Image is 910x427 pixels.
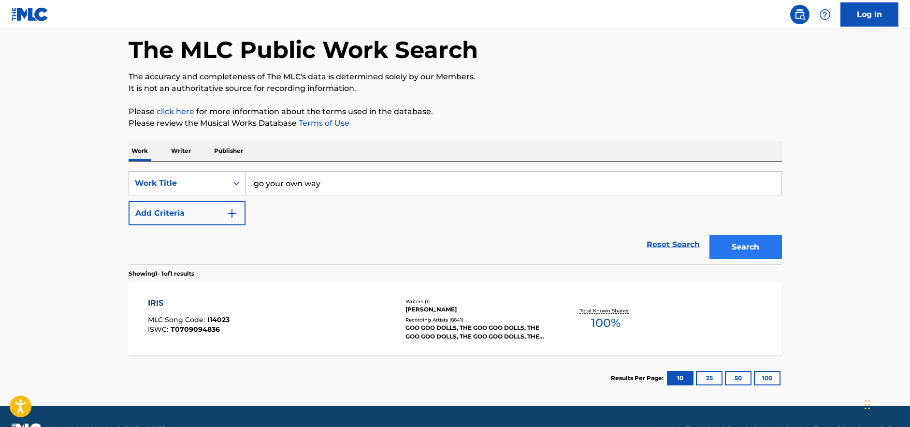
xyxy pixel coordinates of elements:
[865,390,870,419] div: Drag
[405,298,551,305] div: Writers ( 1 )
[12,7,49,21] img: MLC Logo
[405,324,551,341] div: GOO GOO DOLLS, THE GOO GOO DOLLS, THE GOO GOO DOLLS, THE GOO GOO DOLLS, THE GOO GOO DOLLS
[171,325,220,334] span: T0709094836
[129,283,782,355] a: IRISMLC Song Code:I14023ISWC:T0709094836Writers (1)[PERSON_NAME]Recording Artists (8641)GOO GOO D...
[129,171,782,264] form: Search Form
[148,325,171,334] span: ISWC :
[129,83,782,94] p: It is not an authoritative source for recording information.
[819,9,831,20] img: help
[129,106,782,118] p: Please for more information about the terms used in the database.
[754,371,780,385] button: 100
[709,235,782,259] button: Search
[129,71,782,83] p: The accuracy and completeness of The MLC's data is determined solely by our Members.
[129,35,478,64] h1: The MLC Public Work Search
[148,297,230,309] div: IRIS
[135,177,222,189] div: Work Title
[794,9,806,20] img: search
[862,381,910,427] iframe: Chat Widget
[667,371,693,385] button: 10
[611,374,666,383] p: Results Per Page:
[129,269,194,278] p: Showing 1 - 1 of 1 results
[815,5,835,24] div: Help
[226,207,238,219] img: 9d2ae6d4665cec9f34b9.svg
[405,316,551,324] div: Recording Artists ( 8641 )
[591,314,621,332] span: 100 %
[129,141,151,161] p: Work
[211,141,246,161] p: Publisher
[148,315,207,324] span: MLC Song Code :
[157,107,194,116] a: click here
[642,234,705,255] a: Reset Search
[790,5,809,24] a: Public Search
[405,305,551,314] div: [PERSON_NAME]
[129,118,782,129] p: Please review the Musical Works Database
[580,307,632,314] p: Total Known Shares:
[725,371,751,385] button: 50
[129,201,246,225] button: Add Criteria
[696,371,722,385] button: 25
[207,315,230,324] span: I14023
[168,141,194,161] p: Writer
[297,118,349,128] a: Terms of Use
[840,2,898,27] a: Log In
